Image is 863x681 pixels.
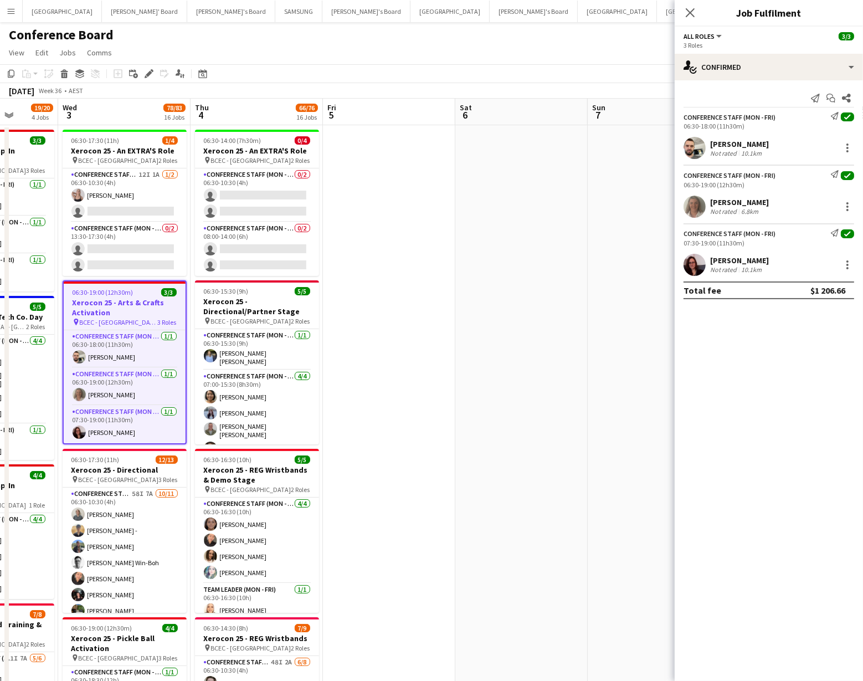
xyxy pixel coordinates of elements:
[204,136,261,145] span: 06:30-14:00 (7h30m)
[63,280,187,444] app-job-card: 06:30-19:00 (12h30m)3/3Xerocon 25 - Arts & Crafts Activation BCEC - [GEOGRAPHIC_DATA]3 RolesConfe...
[684,229,775,238] div: Conference Staff (Mon - Fri)
[739,207,761,216] div: 6.8km
[63,103,77,112] span: Wed
[35,48,48,58] span: Edit
[295,136,310,145] span: 0/4
[27,166,45,175] span: 3 Roles
[458,109,472,121] span: 6
[592,103,605,112] span: Sun
[460,103,472,112] span: Sat
[59,48,76,58] span: Jobs
[30,610,45,618] span: 7/8
[195,130,319,276] div: 06:30-14:00 (7h30m)0/4Xerocon 25 - An EXTRA'S Role BCEC - [GEOGRAPHIC_DATA]2 RolesConference Staf...
[710,197,769,207] div: [PERSON_NAME]
[211,485,291,494] span: BCEC - [GEOGRAPHIC_DATA]
[31,45,53,60] a: Edit
[9,85,34,96] div: [DATE]
[32,113,53,121] div: 4 Jobs
[83,45,116,60] a: Comms
[195,465,319,485] h3: Xerocon 25 - REG Wristbands & Demo Stage
[710,255,769,265] div: [PERSON_NAME]
[195,329,319,370] app-card-role: Conference Staff (Mon - Fri)1/106:30-15:30 (9h)[PERSON_NAME] [PERSON_NAME]
[326,109,336,121] span: 5
[73,288,133,296] span: 06:30-19:00 (12h30m)
[211,317,291,325] span: BCEC - [GEOGRAPHIC_DATA]
[71,624,132,632] span: 06:30-19:00 (12h30m)
[211,156,291,165] span: BCEC - [GEOGRAPHIC_DATA]
[675,6,863,20] h3: Job Fulfilment
[71,455,120,464] span: 06:30-17:30 (11h)
[4,45,29,60] a: View
[410,1,490,22] button: [GEOGRAPHIC_DATA]
[684,285,721,296] div: Total fee
[159,156,178,165] span: 2 Roles
[195,103,209,112] span: Thu
[195,146,319,156] h3: Xerocon 25 - An EXTRA'S Role
[37,86,64,95] span: Week 36
[291,317,310,325] span: 2 Roles
[195,280,319,444] app-job-card: 06:30-15:30 (9h)5/5Xerocon 25 - Directional/Partner Stage BCEC - [GEOGRAPHIC_DATA]2 RolesConferen...
[195,296,319,316] h3: Xerocon 25 - Directional/Partner Stage
[327,103,336,112] span: Fri
[684,113,775,121] div: Conference Staff (Mon - Fri)
[296,104,318,112] span: 66/76
[159,654,178,662] span: 3 Roles
[684,181,854,189] div: 06:30-19:00 (12h30m)
[710,265,739,274] div: Not rated
[30,136,45,145] span: 3/3
[164,113,185,121] div: 16 Jobs
[490,1,578,22] button: [PERSON_NAME]'s Board
[102,1,187,22] button: [PERSON_NAME]' Board
[710,207,739,216] div: Not rated
[739,149,764,157] div: 10.1km
[159,475,178,484] span: 3 Roles
[684,41,854,49] div: 3 Roles
[195,370,319,459] app-card-role: Conference Staff (Mon - Fri)4/407:00-15:30 (8h30m)[PERSON_NAME][PERSON_NAME][PERSON_NAME] [PERSON...
[63,146,187,156] h3: Xerocon 25 - An EXTRA'S Role
[291,156,310,165] span: 2 Roles
[55,45,80,60] a: Jobs
[710,149,739,157] div: Not rated
[79,475,159,484] span: BCEC - [GEOGRAPHIC_DATA]
[71,136,120,145] span: 06:30-17:30 (11h)
[204,624,249,632] span: 06:30-14:30 (8h)
[158,318,177,326] span: 3 Roles
[295,624,310,632] span: 7/9
[63,130,187,276] app-job-card: 06:30-17:30 (11h)1/4Xerocon 25 - An EXTRA'S Role BCEC - [GEOGRAPHIC_DATA]2 RolesConference Staff ...
[204,287,249,295] span: 06:30-15:30 (9h)
[161,288,177,296] span: 3/3
[195,633,319,643] h3: Xerocon 25 - REG Wristbands
[204,455,252,464] span: 06:30-16:30 (10h)
[322,1,410,22] button: [PERSON_NAME]'s Board
[63,633,187,653] h3: Xerocon 25 - Pickle Ball Activation
[30,303,45,311] span: 5/5
[193,109,209,121] span: 4
[79,654,159,662] span: BCEC - [GEOGRAPHIC_DATA]
[23,1,102,22] button: [GEOGRAPHIC_DATA]
[657,1,788,22] button: [GEOGRAPHIC_DATA]/Gold Coast Winter
[63,465,187,475] h3: Xerocon 25 - Directional
[64,368,186,406] app-card-role: Conference Staff (Mon - Fri)1/106:30-19:00 (12h30m)[PERSON_NAME]
[195,583,319,621] app-card-role: Team Leader (Mon - Fri)1/106:30-16:30 (10h)[PERSON_NAME]
[63,168,187,222] app-card-role: Conference Staff (Mon - Fri)12I1A1/206:30-10:30 (4h)[PERSON_NAME]
[195,498,319,583] app-card-role: Conference Staff (Mon - Fri)4/406:30-16:30 (10h)[PERSON_NAME][PERSON_NAME][PERSON_NAME][PERSON_NAME]
[684,32,723,40] button: All roles
[275,1,322,22] button: SAMSUNG
[63,449,187,613] app-job-card: 06:30-17:30 (11h)12/13Xerocon 25 - Directional BCEC - [GEOGRAPHIC_DATA]3 RolesConference Staff (M...
[590,109,605,121] span: 7
[29,501,45,509] span: 1 Role
[295,455,310,464] span: 5/5
[27,322,45,331] span: 2 Roles
[162,136,178,145] span: 1/4
[211,644,291,652] span: BCEC - [GEOGRAPHIC_DATA]
[9,48,24,58] span: View
[87,48,112,58] span: Comms
[684,32,715,40] span: All roles
[195,449,319,613] app-job-card: 06:30-16:30 (10h)5/5Xerocon 25 - REG Wristbands & Demo Stage BCEC - [GEOGRAPHIC_DATA]2 RolesConfe...
[63,222,187,276] app-card-role: Conference Staff (Mon - Fri)0/213:30-17:30 (4h)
